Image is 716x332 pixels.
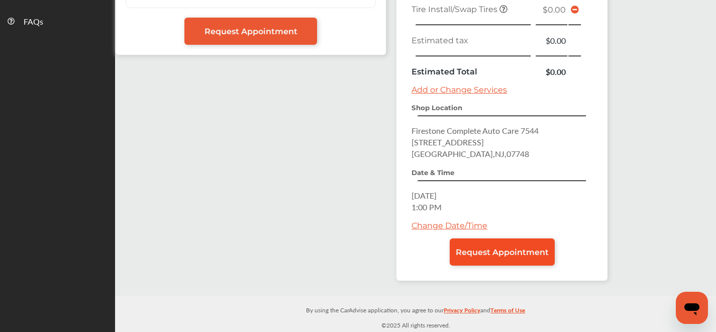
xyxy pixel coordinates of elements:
span: 1:00 PM [412,201,442,213]
a: Change Date/Time [412,221,487,230]
span: Firestone Complete Auto Care 7544 [412,125,539,136]
span: Request Appointment [456,247,549,257]
span: Tire Install/Swap Tires [412,5,499,14]
span: [STREET_ADDRESS] [412,136,484,148]
a: Terms of Use [490,304,525,320]
a: Request Appointment [450,238,555,266]
iframe: Button to launch messaging window [676,292,708,324]
a: Privacy Policy [444,304,480,320]
span: $0.00 [543,5,566,15]
td: Estimated tax [409,32,535,49]
strong: Date & Time [412,169,454,177]
td: $0.00 [535,32,569,49]
div: © 2025 All rights reserved. [115,296,716,332]
a: Add or Change Services [412,85,507,95]
td: $0.00 [535,63,569,80]
span: [GEOGRAPHIC_DATA] , NJ , 07748 [412,148,529,159]
span: [DATE] [412,190,437,201]
a: Request Appointment [184,18,317,45]
td: Estimated Total [409,63,535,80]
span: FAQs [24,16,43,29]
strong: Shop Location [412,104,462,112]
span: Request Appointment [204,27,297,36]
p: By using the CarAdvise application, you agree to our and [115,304,716,315]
